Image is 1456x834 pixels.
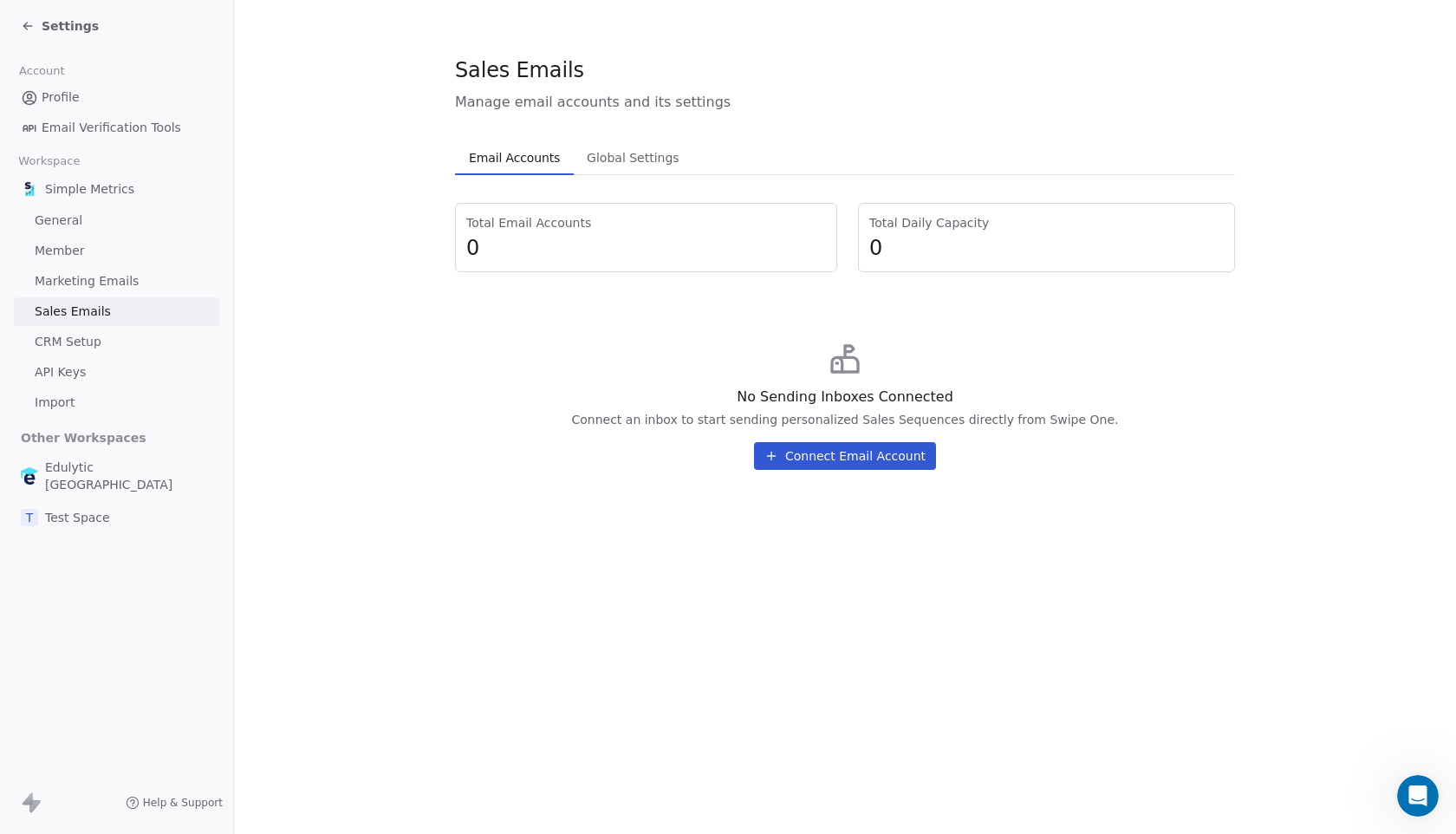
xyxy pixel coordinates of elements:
a: CRM Setup [14,328,219,356]
span: Profile [42,88,80,107]
span: API Keys [35,363,86,381]
button: Upload attachment [82,568,96,582]
div: Thank you! Could you please also share screenshots [14,255,284,309]
span: Sales Emails [35,303,111,321]
a: Email Verification Tools [14,114,219,142]
div: Connect an inbox to start sending personalized Sales Sequences directly from Swipe One. [571,411,1118,428]
span: 0 [869,235,1224,261]
span: Marketing Emails [35,272,139,290]
a: General [14,206,219,235]
img: sm-oviond-logo.png [21,180,38,198]
a: Marketing Emails [14,267,219,296]
span: Import [35,394,75,412]
span: Total Email Accounts [466,214,826,231]
span: 0 [466,235,826,261]
span: Edulytic [GEOGRAPHIC_DATA] [45,459,212,493]
div: Harinder says… [14,375,333,445]
span: Member [35,242,85,260]
div: Close [304,7,335,38]
span: CRM Setup [35,333,101,351]
div: please give me a moment [146,323,333,362]
div: Rafay says… [14,323,333,375]
span: T [21,509,38,526]
span: Total Daily Capacity [869,214,1224,231]
div: Sure, please take your time[PERSON_NAME] • 1h ago [14,375,209,414]
div: Harinder says… [14,255,333,323]
a: Member [14,237,219,265]
p: Active 1h ago [84,22,161,39]
div: Sure, please take your time [28,386,195,403]
button: Gif picker [55,568,68,582]
button: Home [271,7,304,40]
div: Thank you! Could you please also share screenshots [28,265,270,299]
div: please give me a moment [160,334,319,351]
a: API Keys [14,358,219,387]
span: Sales Emails [455,57,584,83]
div: Rafay says… [14,525,333,584]
div: No Sending Inboxes Connected [737,387,953,407]
img: Profile image for Harinder [49,10,77,37]
div: [PERSON_NAME] • 1h ago [28,416,164,427]
button: Send a message… [297,561,325,589]
div: Simple metrics Worrkspace [153,213,319,231]
div: Rafay says… [14,203,333,255]
span: Account [11,58,72,84]
h1: [PERSON_NAME] [84,9,197,22]
div: Rafay says… [14,164,333,204]
div: Looking forward to your response! [28,122,270,140]
span: Simple Metrics [45,180,134,198]
span: Manage email accounts and its settings [455,92,1235,113]
span: Test Space [45,509,110,526]
span: Email Verification Tools [42,119,181,137]
div: Simple Metrics [216,164,333,202]
span: Email Accounts [462,146,567,170]
div: Simple metrics Worrkspace [140,203,333,241]
span: Global Settings [580,146,686,170]
iframe: Intercom live chat [1397,775,1439,817]
span: Help & Support [143,796,223,810]
a: Import [14,388,219,417]
div: This is the error [210,525,333,564]
span: Settings [42,17,99,35]
div: May I know in which workspace are you trying to set this up and please share relevant screenshots... [28,46,270,114]
button: go back [11,7,44,40]
a: Sales Emails [14,297,219,326]
img: edulytic-mark-retina.png [21,467,38,485]
a: Settings [21,17,99,35]
button: Emoji picker [27,568,41,582]
a: Help & Support [126,796,223,810]
span: Other Workspaces [14,424,153,452]
div: Rafay says… [14,444,333,525]
span: General [35,212,82,230]
div: Simple Metrics [230,174,319,192]
textarea: Message… [15,531,332,561]
button: Connect Email Account [754,442,936,470]
span: Workspace [11,148,88,174]
a: Profile [14,83,219,112]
